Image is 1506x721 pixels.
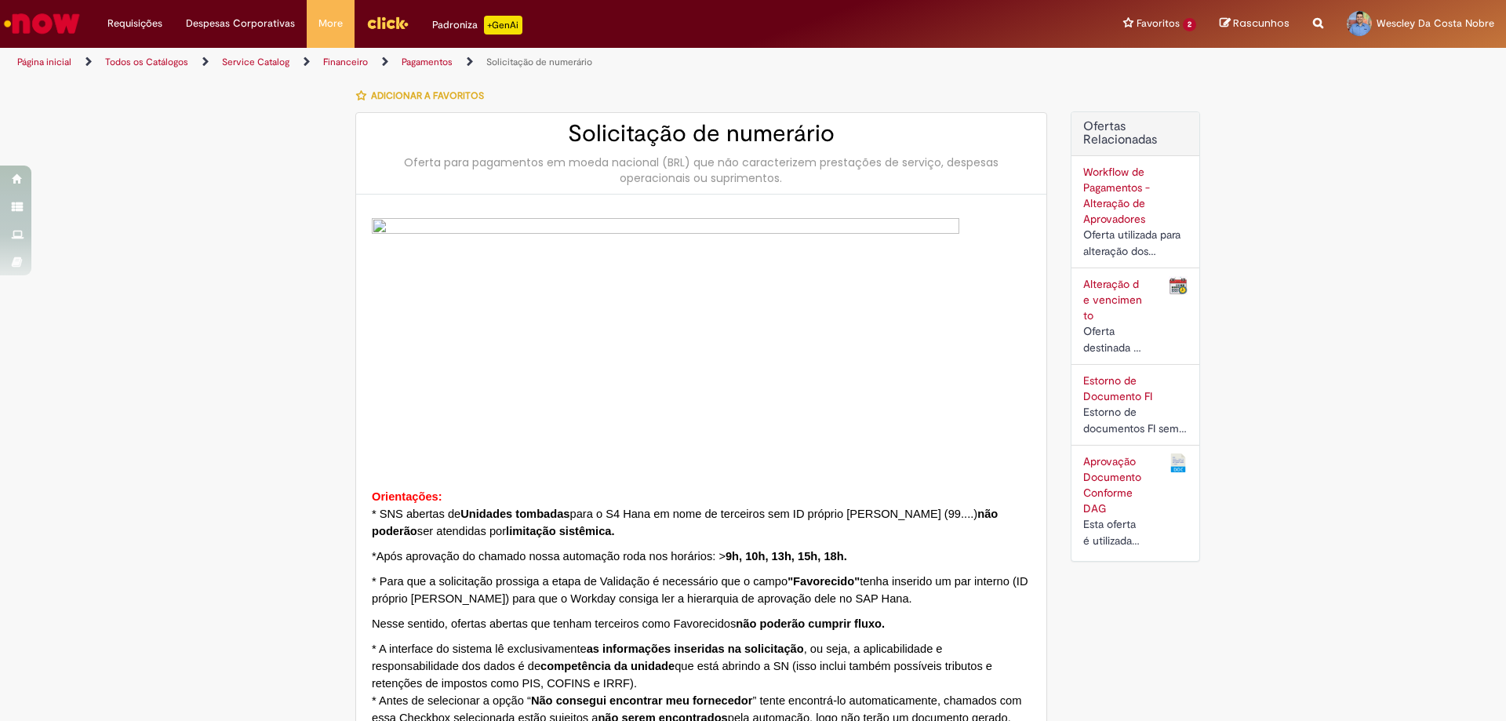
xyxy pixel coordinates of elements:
span: * Para que a solicitação prossiga a etapa de Validação é necessário que o campo tenha inserido um... [372,575,1028,605]
div: Oferta para pagamentos em moeda nacional (BRL) que não caracterizem prestações de serviço, despes... [372,155,1031,186]
img: Aprovação Documento Conforme DAG [1169,453,1188,472]
a: Service Catalog [222,56,289,68]
span: > [718,550,726,563]
strong: competência da unidade [540,660,675,672]
span: 2 [1183,18,1196,31]
strong: não poderão cumprir fluxo. [736,617,885,630]
div: Oferta utilizada para alteração dos aprovadores cadastrados no workflow de documentos a pagar. [1083,227,1188,260]
a: Pagamentos [402,56,453,68]
a: Financeiro [323,56,368,68]
strong: "Favorecido" [788,575,860,588]
strong: não poderão [372,508,998,537]
img: Alteração de vencimento [1169,276,1188,295]
a: Aprovação Documento Conforme DAG [1083,454,1141,515]
h2: Solicitação de numerário [372,121,1031,147]
span: Favoritos [1137,16,1180,31]
span: Adicionar a Favoritos [371,89,484,102]
a: Workflow de Pagamentos - Alteração de Aprovadores [1083,165,1150,226]
strong: limitação sistêmica. [506,525,615,537]
span: Despesas Corporativas [186,16,295,31]
img: click_logo_yellow_360x200.png [366,11,409,35]
span: More [318,16,343,31]
a: Solicitação de numerário [486,56,592,68]
button: Adicionar a Favoritos [355,79,493,112]
a: Rascunhos [1220,16,1290,31]
img: sys_attachment.do [372,218,959,457]
a: Todos os Catálogos [105,56,188,68]
span: Requisições [107,16,162,31]
h2: Ofertas Relacionadas [1083,120,1188,147]
a: Página inicial [17,56,71,68]
div: Oferta destinada à alteração de data de pagamento [1083,323,1145,356]
a: Estorno de Documento FI [1083,373,1152,403]
span: Rascunhos [1233,16,1290,31]
strong: Não consegui encontrar meu fornecedor [531,694,753,707]
img: ServiceNow [2,8,82,39]
span: Nesse sentido, ofertas abertas que tenham terceiros como Favorecidos [372,617,885,630]
span: * A interface do sistema lê exclusivamente , ou seja, a aplicabilidade e responsabilidade dos dad... [372,643,992,690]
a: Alteração de vencimento [1083,277,1142,322]
p: +GenAi [484,16,522,35]
div: Esta oferta é utilizada para o Campo solicitar a aprovação do documento que esta fora da alçada d... [1083,516,1145,549]
div: Padroniza [432,16,522,35]
div: Estorno de documentos FI sem partidas compensadas [1083,404,1188,437]
span: Orientações: [372,490,442,503]
strong: as informações inseridas na solicitação [587,643,804,655]
span: 9h, 10h, 13h, 15h, 18h. [726,550,847,563]
strong: Unidades tombadas [460,508,569,520]
span: * SNS abertas de para o S4 Hana em nome de terceiros sem ID próprio [PERSON_NAME] (99....) ser at... [372,508,998,537]
div: Ofertas Relacionadas [1071,111,1200,562]
span: *Após aprovação do chamado nossa automação roda nos horários: [372,550,853,563]
span: Wescley Da Costa Nobre [1377,16,1494,30]
ul: Trilhas de página [12,48,992,77]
